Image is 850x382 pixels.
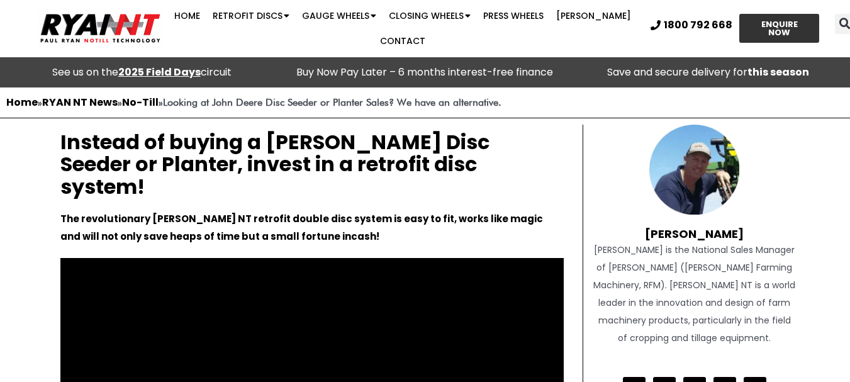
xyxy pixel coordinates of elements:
[651,20,732,30] a: 1800 792 668
[573,64,844,81] p: Save and secure delivery for
[550,3,637,28] a: [PERSON_NAME]
[60,212,543,243] strong: The revolutionary [PERSON_NAME] NT retrofit double disc system is easy to fit, works like magic a...
[6,64,277,81] div: See us on the circuit
[593,241,797,347] div: [PERSON_NAME] is the National Sales Manager of [PERSON_NAME] ([PERSON_NAME] Farming Machinery, RF...
[593,215,797,241] h4: [PERSON_NAME]
[374,28,432,53] a: Contact
[351,230,379,243] strong: cash!
[477,3,550,28] a: Press Wheels
[296,3,383,28] a: Gauge Wheels
[664,20,732,30] span: 1800 792 668
[6,96,501,108] span: » » »
[60,131,564,198] h1: Instead of buying a [PERSON_NAME] Disc Seeder or Planter, invest in a retrofit disc system!
[383,3,477,28] a: Closing Wheels
[747,65,809,79] strong: this season
[751,20,808,37] span: ENQUIRE NOW
[122,95,159,110] a: No-Till
[739,14,820,43] a: ENQUIRE NOW
[38,9,164,48] img: Ryan NT logo
[163,96,501,108] strong: Looking at John Deere Disc Seeder or Planter Sales? We have an alternative.
[118,65,201,79] a: 2025 Field Days
[42,95,118,110] a: RYAN NT News
[168,3,206,28] a: Home
[6,95,38,110] a: Home
[206,3,296,28] a: Retrofit Discs
[165,3,641,53] nav: Menu
[289,64,560,81] p: Buy Now Pay Later – 6 months interest-free finance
